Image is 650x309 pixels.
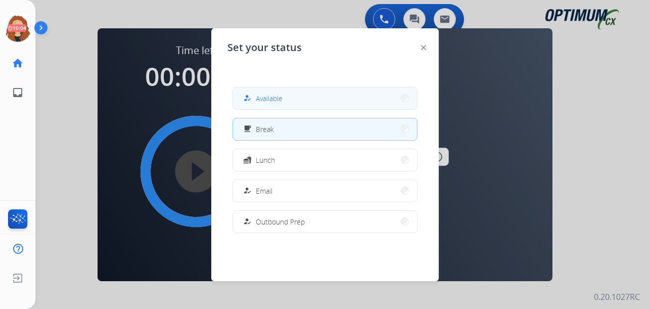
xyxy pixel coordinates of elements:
[594,291,640,303] p: 0.20.1027RC
[243,125,252,134] mat-icon: free_breakfast
[243,94,252,103] mat-icon: how_to_reg
[227,40,302,55] span: Set your status
[256,93,283,104] span: Available
[256,155,275,165] span: Lunch
[256,124,274,135] span: Break
[243,156,252,164] mat-icon: fastfood
[12,86,24,99] mat-icon: inbox
[256,186,272,196] span: Email
[256,216,305,227] span: Outbound Prep
[243,217,252,226] mat-icon: how_to_reg
[233,180,417,202] button: Email
[421,45,426,50] img: close-button
[233,87,417,109] button: Available
[233,211,417,233] button: Outbound Prep
[243,187,252,195] mat-icon: how_to_reg
[233,149,417,171] button: Lunch
[12,57,24,69] mat-icon: home
[233,118,417,140] button: Break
